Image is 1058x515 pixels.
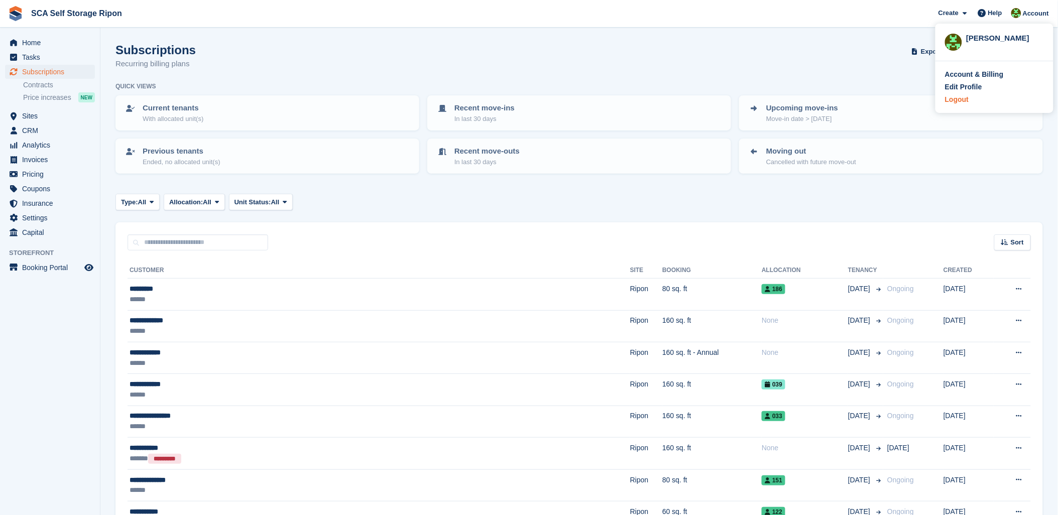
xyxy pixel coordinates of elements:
span: All [271,197,280,207]
span: [DATE] [848,284,872,294]
td: [DATE] [944,406,994,437]
span: [DATE] [848,475,872,485]
div: Edit Profile [945,82,982,92]
span: Insurance [22,196,82,210]
a: Logout [945,94,1044,105]
a: Contracts [23,80,95,90]
span: 039 [762,379,785,390]
span: All [203,197,211,207]
a: Upcoming move-ins Move-in date > [DATE] [740,96,1042,130]
h6: Quick views [115,82,156,91]
span: Settings [22,211,82,225]
img: stora-icon-8386f47178a22dfd0bd8f6a31ec36ba5ce8667c1dd55bd0f319d3a0aa187defe.svg [8,6,23,21]
a: Recent move-outs In last 30 days [428,140,730,173]
th: Allocation [762,263,848,279]
span: Price increases [23,93,71,102]
td: 160 sq. ft [662,406,762,437]
img: Kelly Neesham [1011,8,1021,18]
td: 160 sq. ft [662,438,762,470]
div: None [762,347,848,358]
td: [DATE] [944,438,994,470]
td: Ripon [630,406,662,437]
a: menu [5,138,95,152]
span: Account [1023,9,1049,19]
a: menu [5,153,95,167]
span: Help [988,8,1002,18]
span: [DATE] [848,315,872,326]
div: Account & Billing [945,69,1004,80]
div: Logout [945,94,969,105]
span: Pricing [22,167,82,181]
th: Booking [662,263,762,279]
td: Ripon [630,374,662,406]
span: Sites [22,109,82,123]
div: [PERSON_NAME] [966,33,1044,42]
span: [DATE] [848,347,872,358]
a: Previous tenants Ended, no allocated unit(s) [116,140,418,173]
p: Ended, no allocated unit(s) [143,157,220,167]
div: None [762,443,848,453]
span: Tasks [22,50,82,64]
span: Analytics [22,138,82,152]
span: CRM [22,123,82,138]
a: Preview store [83,262,95,274]
div: NEW [78,92,95,102]
p: Upcoming move-ins [766,102,838,114]
a: menu [5,211,95,225]
th: Tenancy [848,263,883,279]
span: 151 [762,475,785,485]
a: Recent move-ins In last 30 days [428,96,730,130]
a: SCA Self Storage Ripon [27,5,126,22]
td: 160 sq. ft - Annual [662,342,762,373]
a: menu [5,109,95,123]
td: [DATE] [944,342,994,373]
p: Moving out [766,146,856,157]
span: Allocation: [169,197,203,207]
td: [DATE] [944,310,994,342]
td: 80 sq. ft [662,469,762,501]
a: menu [5,36,95,50]
span: Invoices [22,153,82,167]
span: [DATE] [848,411,872,421]
span: [DATE] [887,444,909,452]
span: Ongoing [887,412,914,420]
a: menu [5,196,95,210]
th: Site [630,263,662,279]
th: Created [944,263,994,279]
a: menu [5,65,95,79]
td: [DATE] [944,374,994,406]
span: Export [921,47,942,57]
td: 160 sq. ft [662,310,762,342]
p: Cancelled with future move-out [766,157,856,167]
a: menu [5,167,95,181]
a: Current tenants With allocated unit(s) [116,96,418,130]
a: Price increases NEW [23,92,95,103]
button: Unit Status: All [229,194,293,210]
div: None [762,315,848,326]
p: In last 30 days [454,114,515,124]
th: Customer [128,263,630,279]
p: Move-in date > [DATE] [766,114,838,124]
span: [DATE] [848,443,872,453]
span: Booking Portal [22,261,82,275]
a: Moving out Cancelled with future move-out [740,140,1042,173]
span: [DATE] [848,379,872,390]
td: Ripon [630,469,662,501]
a: menu [5,123,95,138]
span: Sort [1011,237,1024,247]
p: Recent move-ins [454,102,515,114]
span: Ongoing [887,348,914,356]
button: Export [909,43,954,60]
p: Previous tenants [143,146,220,157]
span: 186 [762,284,785,294]
span: Ongoing [887,476,914,484]
p: Recurring billing plans [115,58,196,70]
p: Current tenants [143,102,203,114]
img: Kelly Neesham [945,34,962,51]
p: In last 30 days [454,157,520,167]
span: 033 [762,411,785,421]
span: Unit Status: [234,197,271,207]
span: Coupons [22,182,82,196]
a: Edit Profile [945,82,1044,92]
h1: Subscriptions [115,43,196,57]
